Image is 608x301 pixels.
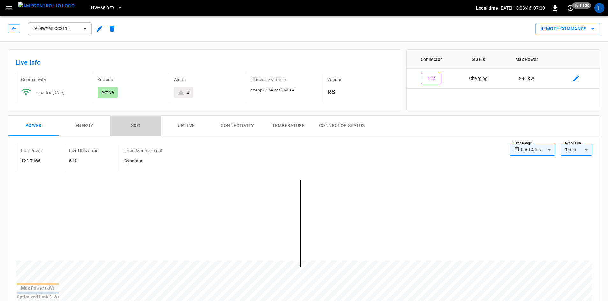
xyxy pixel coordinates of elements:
[421,73,441,84] button: 112
[124,147,163,154] p: Load Management
[89,2,125,14] button: HWY65-DER
[69,147,98,154] p: Live Utilization
[250,88,294,92] span: hxAppV3.54-ccsLibV3.4
[59,116,110,136] button: Energy
[501,50,552,69] th: Max Power
[69,158,98,165] h6: 51%
[161,116,212,136] button: Uptime
[124,158,163,165] h6: Dynamic
[565,3,575,13] button: set refresh interval
[456,50,501,69] th: Status
[263,116,314,136] button: Temperature
[499,5,545,11] p: [DATE] 18:03:46 -07:00
[501,69,552,89] td: 240 kW
[174,76,240,83] p: Alerts
[561,144,592,156] div: 1 min
[18,2,75,10] img: ampcontrol.io logo
[407,50,600,89] table: connector table
[36,90,65,95] span: updated [DATE]
[28,22,92,35] button: ca-hwy65-ccs112
[314,116,370,136] button: Connector Status
[521,144,555,156] div: Last 4 hrs
[21,147,43,154] p: Live Power
[8,116,59,136] button: Power
[110,116,161,136] button: SOC
[594,3,604,13] div: profile-icon
[565,141,581,146] label: Resolution
[250,76,316,83] p: Firmware Version
[456,69,501,89] td: Charging
[514,141,532,146] label: Time Range
[327,76,393,83] p: Vendor
[32,25,79,32] span: ca-hwy65-ccs112
[327,87,393,97] h6: RS
[21,158,43,165] h6: 122.7 kW
[572,2,591,9] span: 10 s ago
[187,89,189,96] div: 0
[101,89,114,96] p: Active
[21,76,87,83] p: Connectivity
[91,4,114,12] span: HWY65-DER
[535,23,600,35] div: remote commands options
[16,57,393,68] h6: Live Info
[98,76,163,83] p: Session
[476,5,498,11] p: Local time
[407,50,456,69] th: Connector
[212,116,263,136] button: Connectivity
[535,23,600,35] button: Remote Commands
